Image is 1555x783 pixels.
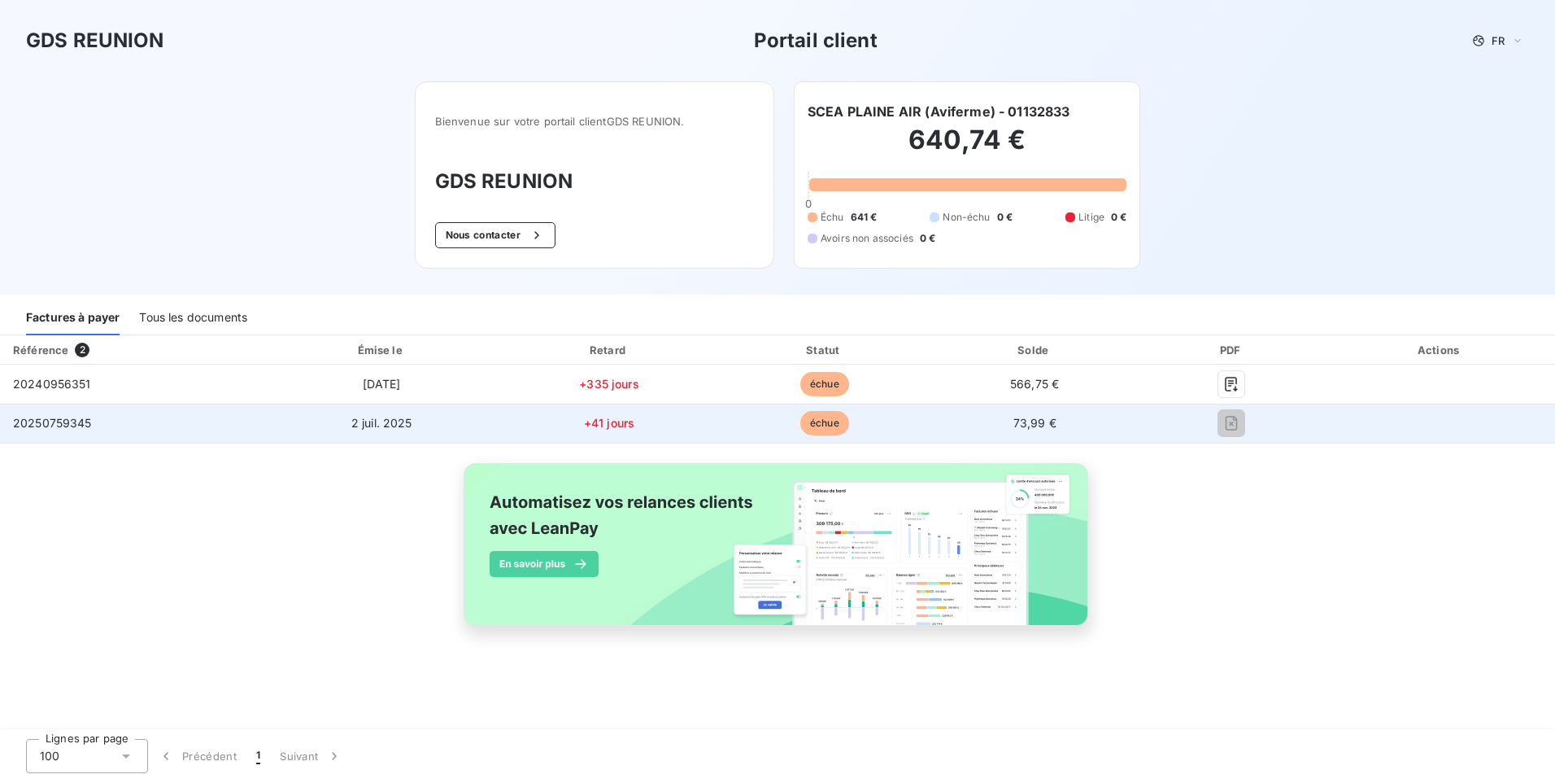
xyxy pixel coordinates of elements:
div: Retard [503,342,715,358]
span: 0 € [1111,210,1126,225]
span: 0 € [920,231,935,246]
button: Suivant [270,739,352,773]
span: Litige [1078,210,1104,225]
span: Bienvenue sur votre portail client GDS REUNION . [435,115,754,128]
h3: GDS REUNION [26,26,164,55]
div: Référence [13,343,68,357]
span: 566,75 € [1010,377,1059,391]
h3: Portail client [754,26,878,55]
div: Statut [721,342,928,358]
span: 2 juil. 2025 [351,416,412,430]
span: échue [800,411,849,435]
span: FR [1492,34,1505,47]
div: Tous les documents [139,301,247,335]
button: 1 [246,739,270,773]
button: Nous contacter [435,222,555,248]
span: 20250759345 [13,416,92,430]
h6: SCEA PLAINE AIR (Aviferme) - 01132833 [808,102,1070,121]
span: Avoirs non associés [821,231,913,246]
span: 73,99 € [1013,416,1056,430]
span: 0 [805,197,812,210]
div: PDF [1142,342,1322,358]
span: 2 [75,343,89,357]
div: Émise le [266,342,497,358]
span: 641 € [851,210,878,225]
span: [DATE] [363,377,401,391]
h3: GDS REUNION [435,167,754,196]
span: Échu [821,210,844,225]
span: 0 € [997,210,1013,225]
span: +41 jours [584,416,634,430]
div: Factures à payer [26,301,120,335]
span: 1 [256,748,260,764]
h2: 640,74 € [808,124,1126,173]
div: Solde [934,342,1135,358]
button: Précédent [148,739,246,773]
span: 100 [40,748,59,764]
img: banner [449,453,1106,654]
span: échue [800,372,849,396]
span: +335 jours [579,377,639,391]
span: Non-échu [943,210,990,225]
span: 20240956351 [13,377,91,391]
div: Actions [1328,342,1552,358]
